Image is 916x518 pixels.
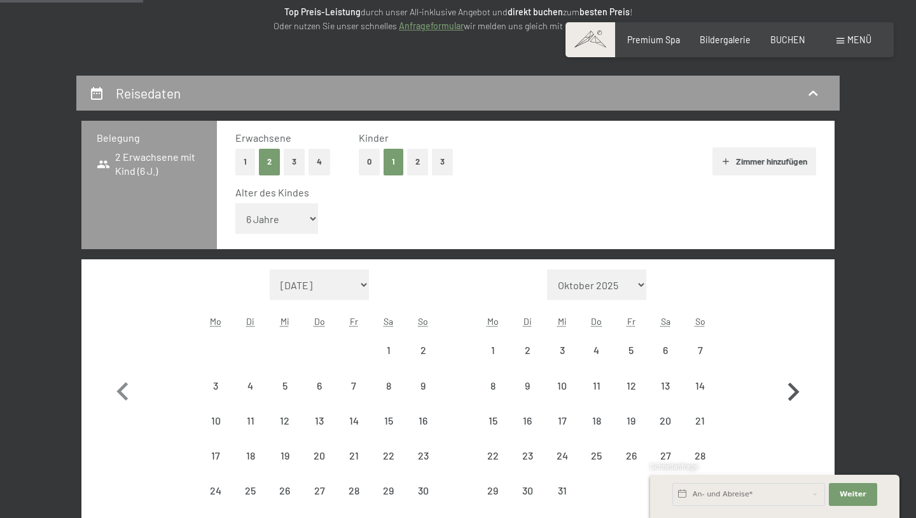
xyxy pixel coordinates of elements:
[302,368,337,402] div: Anreise nicht möglich
[235,149,255,175] button: 1
[373,451,405,482] div: 22
[406,333,440,367] div: Anreise nicht möglich
[281,316,289,327] abbr: Mittwoch
[104,269,141,508] button: Vorheriger Monat
[337,404,371,438] div: Anreise nicht möglich
[683,439,718,473] div: Sun Dec 28 2025
[268,439,302,473] div: Wed Nov 19 2025
[579,368,614,402] div: Anreise nicht möglich
[246,316,254,327] abbr: Dienstag
[648,333,683,367] div: Anreise nicht möglich
[406,368,440,402] div: Anreise nicht möglich
[683,404,718,438] div: Anreise nicht möglich
[477,486,509,517] div: 29
[233,368,267,402] div: Tue Nov 04 2025
[235,186,806,200] div: Alter des Kindes
[614,368,648,402] div: Fri Dec 12 2025
[418,316,428,327] abbr: Sonntag
[770,34,805,45] a: BUCHEN
[510,404,545,438] div: Tue Dec 16 2025
[579,368,614,402] div: Thu Dec 11 2025
[648,368,683,402] div: Sat Dec 13 2025
[510,439,545,473] div: Tue Dec 23 2025
[234,381,266,412] div: 4
[198,404,233,438] div: Anreise nicht möglich
[648,404,683,438] div: Anreise nicht möglich
[268,368,302,402] div: Anreise nicht möglich
[269,381,301,412] div: 5
[510,368,545,402] div: Anreise nicht möglich
[627,34,680,45] a: Premium Spa
[661,316,670,327] abbr: Samstag
[406,439,440,473] div: Sun Nov 23 2025
[371,439,406,473] div: Anreise nicht möglich
[371,404,406,438] div: Sat Nov 15 2025
[684,451,716,482] div: 28
[712,147,816,175] button: Zimmer hinzufügen
[198,474,233,508] div: Anreise nicht möglich
[476,333,510,367] div: Anreise nicht möglich
[546,486,578,517] div: 31
[581,345,613,377] div: 4
[511,416,543,447] div: 16
[406,439,440,473] div: Anreise nicht möglich
[847,34,871,45] span: Menü
[683,333,718,367] div: Sun Dec 07 2025
[406,333,440,367] div: Sun Nov 02 2025
[406,474,440,508] div: Anreise nicht möglich
[476,404,510,438] div: Anreise nicht möglich
[524,316,532,327] abbr: Dienstag
[591,316,602,327] abbr: Donnerstag
[648,333,683,367] div: Sat Dec 06 2025
[407,451,439,482] div: 23
[371,333,406,367] div: Anreise nicht möglich
[198,404,233,438] div: Mon Nov 10 2025
[511,486,543,517] div: 30
[371,439,406,473] div: Sat Nov 22 2025
[302,474,337,508] div: Anreise nicht möglich
[407,416,439,447] div: 16
[627,316,635,327] abbr: Freitag
[337,474,371,508] div: Fri Nov 28 2025
[303,381,335,412] div: 6
[477,416,509,447] div: 15
[649,345,681,377] div: 6
[683,439,718,473] div: Anreise nicht möglich
[476,474,510,508] div: Anreise nicht möglich
[510,368,545,402] div: Tue Dec 09 2025
[683,368,718,402] div: Anreise nicht möglich
[337,439,371,473] div: Fri Nov 21 2025
[545,368,579,402] div: Anreise nicht möglich
[589,20,642,31] strong: Top Angebot.
[338,486,370,517] div: 28
[337,404,371,438] div: Fri Nov 14 2025
[406,368,440,402] div: Sun Nov 09 2025
[284,6,361,17] strong: Top Preis-Leistung
[615,416,647,447] div: 19
[510,474,545,508] div: Anreise nicht möglich
[650,462,698,470] span: Schnellanfrage
[614,368,648,402] div: Anreise nicht möglich
[683,333,718,367] div: Anreise nicht möglich
[373,345,405,377] div: 1
[200,381,232,412] div: 3
[476,474,510,508] div: Mon Dec 29 2025
[558,316,567,327] abbr: Mittwoch
[268,439,302,473] div: Anreise nicht möglich
[359,132,389,144] span: Kinder
[337,474,371,508] div: Anreise nicht möglich
[284,149,305,175] button: 3
[614,439,648,473] div: Anreise nicht möglich
[268,474,302,508] div: Wed Nov 26 2025
[487,316,499,327] abbr: Montag
[545,333,579,367] div: Anreise nicht möglich
[683,368,718,402] div: Sun Dec 14 2025
[614,404,648,438] div: Fri Dec 19 2025
[233,368,267,402] div: Anreise nicht möglich
[700,34,751,45] a: Bildergalerie
[579,404,614,438] div: Thu Dec 18 2025
[581,451,613,482] div: 25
